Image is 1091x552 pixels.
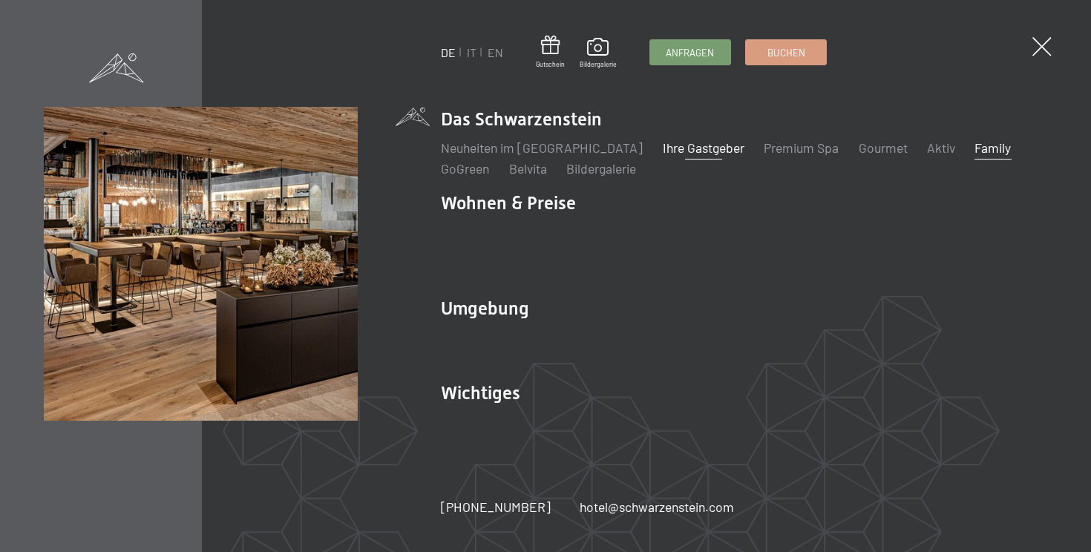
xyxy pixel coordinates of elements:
[746,40,826,65] a: Buchen
[580,38,617,69] a: Bildergalerie
[580,60,617,69] span: Bildergalerie
[488,45,503,59] a: EN
[441,499,551,515] span: [PHONE_NUMBER]
[767,46,805,59] span: Buchen
[650,40,730,65] a: Anfragen
[509,160,547,177] a: Belvita
[441,160,489,177] a: GoGreen
[974,139,1011,156] a: Family
[580,498,734,516] a: hotel@schwarzenstein.com
[536,36,565,69] a: Gutschein
[566,160,636,177] a: Bildergalerie
[663,139,744,156] a: Ihre Gastgeber
[441,45,456,59] a: DE
[536,60,565,69] span: Gutschein
[859,139,908,156] a: Gourmet
[467,45,476,59] a: IT
[666,46,714,59] span: Anfragen
[441,498,551,516] a: [PHONE_NUMBER]
[441,139,643,156] a: Neuheiten im [GEOGRAPHIC_DATA]
[927,139,955,156] a: Aktiv
[764,139,839,156] a: Premium Spa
